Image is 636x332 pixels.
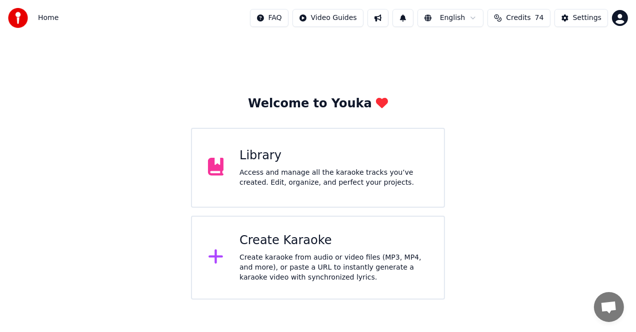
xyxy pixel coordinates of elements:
[239,253,428,283] div: Create karaoke from audio or video files (MP3, MP4, and more), or paste a URL to instantly genera...
[573,13,601,23] div: Settings
[554,9,608,27] button: Settings
[292,9,363,27] button: Video Guides
[239,233,428,249] div: Create Karaoke
[8,8,28,28] img: youka
[594,292,624,322] div: Open chat
[250,9,288,27] button: FAQ
[239,148,428,164] div: Library
[38,13,58,23] span: Home
[38,13,58,23] nav: breadcrumb
[487,9,550,27] button: Credits74
[248,96,388,112] div: Welcome to Youka
[506,13,530,23] span: Credits
[239,168,428,188] div: Access and manage all the karaoke tracks you’ve created. Edit, organize, and perfect your projects.
[535,13,544,23] span: 74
